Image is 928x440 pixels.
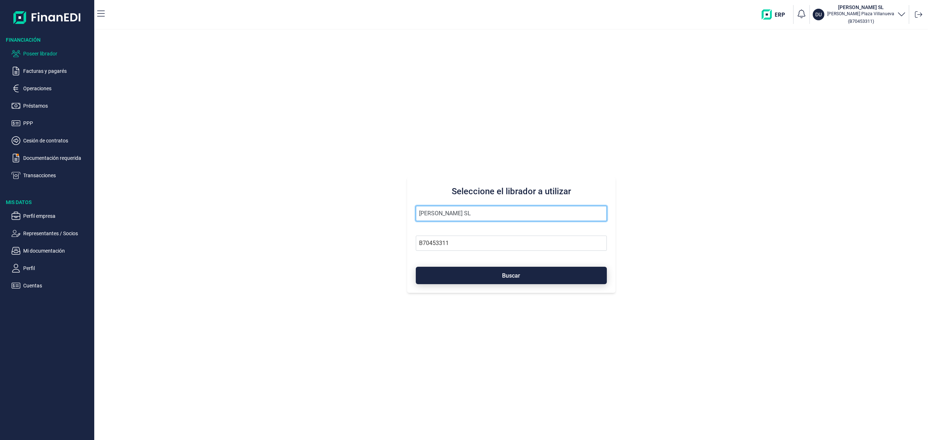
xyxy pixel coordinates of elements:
[23,101,91,110] p: Préstamos
[23,136,91,145] p: Cesión de contratos
[815,11,822,18] p: DU
[813,4,906,25] button: DU[PERSON_NAME] SL[PERSON_NAME] Plaza Villanueva(B70453311)
[827,4,894,11] h3: [PERSON_NAME] SL
[23,84,91,93] p: Operaciones
[23,67,91,75] p: Facturas y pagarés
[23,246,91,255] p: Mi documentación
[23,119,91,128] p: PPP
[12,119,91,128] button: PPP
[23,281,91,290] p: Cuentas
[23,49,91,58] p: Poseer librador
[416,206,607,221] input: Seleccione la razón social
[416,236,607,251] input: Busque por NIF
[12,49,91,58] button: Poseer librador
[12,246,91,255] button: Mi documentación
[12,212,91,220] button: Perfil empresa
[848,18,874,24] small: Copiar cif
[13,6,81,29] img: Logo de aplicación
[12,171,91,180] button: Transacciones
[23,229,91,238] p: Representantes / Socios
[12,84,91,93] button: Operaciones
[23,154,91,162] p: Documentación requerida
[12,136,91,145] button: Cesión de contratos
[23,212,91,220] p: Perfil empresa
[23,264,91,273] p: Perfil
[12,281,91,290] button: Cuentas
[416,267,607,284] button: Buscar
[12,229,91,238] button: Representantes / Socios
[12,154,91,162] button: Documentación requerida
[12,264,91,273] button: Perfil
[502,273,520,278] span: Buscar
[12,101,91,110] button: Préstamos
[762,9,790,20] img: erp
[416,186,607,197] h3: Seleccione el librador a utilizar
[827,11,894,17] p: [PERSON_NAME] Plaza Villanueva
[12,67,91,75] button: Facturas y pagarés
[23,171,91,180] p: Transacciones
